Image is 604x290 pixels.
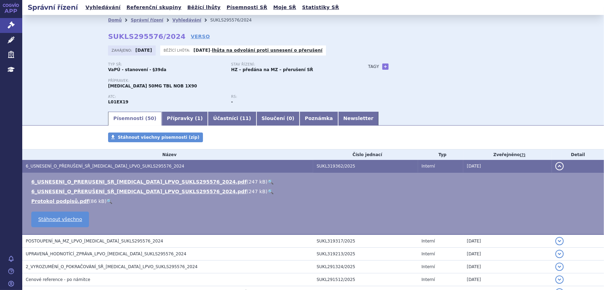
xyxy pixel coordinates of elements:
p: Stav řízení: [231,62,347,67]
td: SUKL319362/2025 [313,160,418,173]
span: 1 [197,116,201,121]
span: Interní [422,164,435,169]
th: Název [22,150,313,160]
span: Interní [422,277,435,282]
p: Přípravek: [108,79,354,83]
a: Vyhledávání [172,18,201,23]
span: 6_USNESENÍ_O_PŘERUŠENÍ_SŘ_QINLOCK_LPVO_SUKLS295576_2024 [26,164,184,169]
a: Statistiky SŘ [300,3,341,12]
span: Interní [422,239,435,244]
td: [DATE] [463,261,552,273]
th: Číslo jednací [313,150,418,160]
span: Cenové reference - po námitce [26,277,90,282]
span: Stáhnout všechny písemnosti (zip) [118,135,199,140]
a: Účastníci (11) [208,112,256,126]
a: 🔍 [268,179,274,185]
a: Domů [108,18,122,23]
a: Běžící lhůty [185,3,223,12]
strong: - [231,100,233,104]
a: Stáhnout všechny písemnosti (zip) [108,133,203,142]
button: detail [555,275,564,284]
span: 86 kB [91,198,105,204]
a: lhůta na odvolání proti usnesení o přerušení [212,48,323,53]
h3: Tagy [368,62,379,71]
span: 50 [147,116,154,121]
p: Typ SŘ: [108,62,224,67]
a: Písemnosti (50) [108,112,162,126]
h2: Správní řízení [22,2,83,12]
strong: HZ – předána na MZ – přerušení SŘ [231,67,313,72]
td: [DATE] [463,248,552,261]
p: RS: [231,95,347,99]
td: [DATE] [463,234,552,248]
a: Newsletter [338,112,379,126]
span: 0 [289,116,292,121]
a: + [382,63,389,70]
span: 247 kB [248,179,266,185]
button: detail [555,250,564,258]
button: detail [555,263,564,271]
li: ( ) [31,198,597,205]
a: 🔍 [268,189,274,194]
td: [DATE] [463,273,552,286]
a: Sloučení (0) [256,112,300,126]
span: 2_VYROZUMĚNÍ_O_POKRAČOVÁNÍ_SŘ_QINLOCK_LPVO_SUKLS295576_2024 [26,264,198,269]
span: UPRAVENÁ_HODNOTÍCÍ_ZPRÁVA_LPVO_QINLOCK_SUKLS295576_2024 [26,251,186,256]
td: SUKL319213/2025 [313,248,418,261]
li: ( ) [31,188,597,195]
p: - [194,48,323,53]
span: 11 [242,116,249,121]
span: [MEDICAL_DATA] 50MG TBL NOB 1X90 [108,84,197,88]
a: Moje SŘ [271,3,298,12]
a: Stáhnout všechno [31,212,89,227]
strong: SUKLS295576/2024 [108,32,186,41]
p: ATC: [108,95,224,99]
a: Vyhledávání [83,3,123,12]
td: [DATE] [463,160,552,173]
th: Zveřejněno [463,150,552,160]
abbr: (?) [520,153,525,157]
a: 🔍 [106,198,112,204]
strong: [DATE] [194,48,210,53]
strong: RIPRETINIB [108,100,129,104]
button: detail [555,237,564,245]
th: Typ [418,150,463,160]
span: Zahájeno: [112,48,133,53]
span: Běžící lhůta: [164,48,192,53]
span: POSTOUPENÍ_NA_MZ_LPVO_QINLOCK_SUKLS295576_2024 [26,239,163,244]
td: SUKL319317/2025 [313,234,418,248]
span: Interní [422,264,435,269]
span: Interní [422,251,435,256]
th: Detail [552,150,604,160]
td: SUKL291512/2025 [313,273,418,286]
li: ( ) [31,178,597,185]
a: Referenční skupiny [124,3,183,12]
td: SUKL291324/2025 [313,261,418,273]
a: Přípravky (1) [162,112,208,126]
a: Poznámka [300,112,338,126]
a: Písemnosti SŘ [225,3,269,12]
strong: VaPÚ - stanovení - §39da [108,67,166,72]
a: VERSO [191,33,210,40]
li: SUKLS295576/2024 [210,15,261,25]
a: Protokol podpisů.pdf [31,198,89,204]
button: detail [555,162,564,170]
a: 6_USNESENÍ_O_PŘERUŠENÍ_SŘ_[MEDICAL_DATA]_LPVO_SUKLS295576_2024.pdf [31,189,247,194]
a: Správní řízení [131,18,163,23]
a: 6_USNESENI_O_PRERUSENI_SR_[MEDICAL_DATA]_LPVO_SUKLS295576_2024.pdf [31,179,247,185]
span: 247 kB [248,189,266,194]
strong: [DATE] [136,48,152,53]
